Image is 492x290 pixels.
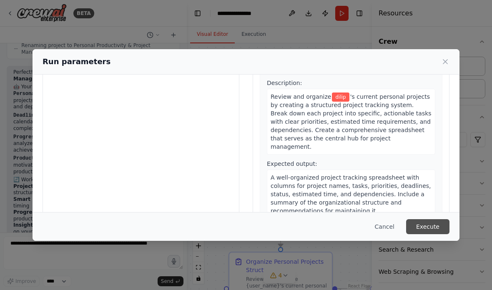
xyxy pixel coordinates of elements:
[332,92,349,102] span: Variable: user_name
[43,56,110,67] h2: Run parameters
[271,93,331,100] span: Review and organize
[406,219,449,234] button: Execute
[271,93,432,150] span: 's current personal projects by creating a structured project tracking system. Break down each pr...
[267,160,317,167] span: Expected output:
[267,80,302,86] span: Description:
[271,174,431,214] span: A well-organized project tracking spreadsheet with columns for project names, tasks, priorities, ...
[368,219,401,234] button: Cancel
